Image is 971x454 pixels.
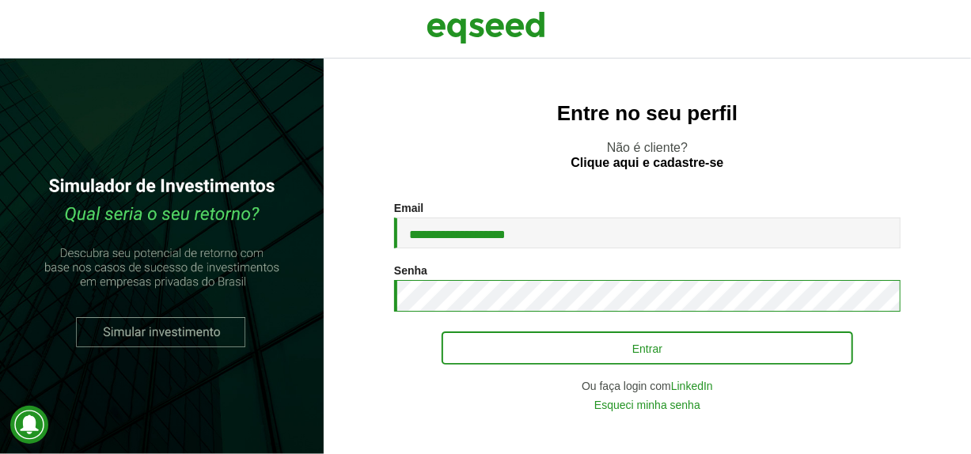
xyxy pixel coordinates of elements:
a: Esqueci minha senha [594,399,700,410]
a: Clique aqui e cadastre-se [571,157,724,169]
label: Email [394,202,423,214]
div: Ou faça login com [394,380,901,392]
a: LinkedIn [671,380,713,392]
h2: Entre no seu perfil [355,102,939,125]
p: Não é cliente? [355,140,939,170]
button: Entrar [442,331,853,365]
label: Senha [394,265,427,276]
img: EqSeed Logo [427,8,545,47]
